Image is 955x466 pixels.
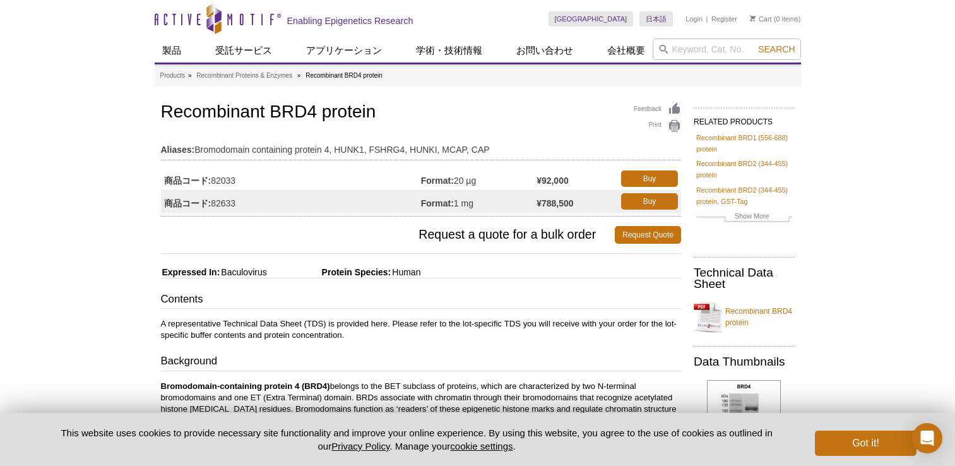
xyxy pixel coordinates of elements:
h1: Recombinant BRD4 protein [161,102,681,124]
a: Request Quote [615,226,681,244]
td: 1 mg [421,190,537,213]
li: » [297,72,301,79]
strong: Format: [421,175,454,186]
li: » [188,72,192,79]
strong: Aliases: [161,144,195,155]
strong: ¥92,000 [537,175,569,186]
a: Products [160,70,185,81]
button: Search [754,44,798,55]
a: Recombinant BRD2 (344-455) protein [696,158,792,181]
a: Recombinant BRD4 protein [694,298,795,336]
h3: Contents [161,292,681,309]
span: Request a quote for a bulk order [161,226,615,244]
button: cookie settings [450,441,513,451]
strong: Format: [421,198,454,209]
li: (0 items) [750,11,801,27]
a: アプリケーション [299,39,389,63]
span: Human [391,267,420,277]
span: Expressed In: [161,267,220,277]
a: 製品 [155,39,189,63]
a: お問い合わせ [509,39,581,63]
h2: Enabling Epigenetics Research [287,15,413,27]
span: Baculovirus [220,267,266,277]
strong: 商品コード: [164,175,211,186]
a: Buy [621,193,678,210]
a: 日本語 [639,11,673,27]
a: [GEOGRAPHIC_DATA] [549,11,634,27]
td: 82633 [161,190,421,213]
p: This website uses cookies to provide necessary site functionality and improve your online experie... [39,426,795,453]
strong: 商品コード: [164,198,211,209]
input: Keyword, Cat. No. [653,39,801,60]
a: Buy [621,170,678,187]
a: Print [634,119,681,133]
div: Open Intercom Messenger [912,423,942,453]
strong: Bromodomain-containing protein 4 (BRD4) [161,381,330,391]
a: Privacy Policy [331,441,389,451]
a: Recombinant Proteins & Enzymes [196,70,292,81]
h2: RELATED PRODUCTS [694,107,795,130]
a: 受託サービス [208,39,280,63]
li: Recombinant BRD4 protein [305,72,383,79]
td: 82033 [161,167,421,190]
a: 学術・技術情報 [408,39,490,63]
span: Search [758,44,795,54]
a: Register [711,15,737,23]
a: Login [685,15,703,23]
a: 会社概要 [600,39,653,63]
a: Recombinant BRD1 (556-688) protein [696,132,792,155]
h3: Background [161,354,681,371]
button: Got it! [815,431,916,456]
img: Your Cart [750,15,756,21]
h2: Data Thumbnails [694,356,795,367]
li: | [706,11,708,27]
h2: Technical Data Sheet [694,267,795,290]
td: 20 µg [421,167,537,190]
a: Show More [696,210,792,225]
td: Bromodomain containing protein 4, HUNK1, FSHRG4, HUNKI, MCAP, CAP [161,136,681,157]
a: Feedback [634,102,681,116]
strong: ¥788,500 [537,198,573,209]
a: Recombinant BRD2 (344-455) protein, GST-Tag [696,184,792,207]
span: Protein Species: [270,267,391,277]
a: Cart [750,15,772,23]
p: A representative Technical Data Sheet (TDS) is provided here. Please refer to the lot-specific TD... [161,318,681,341]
